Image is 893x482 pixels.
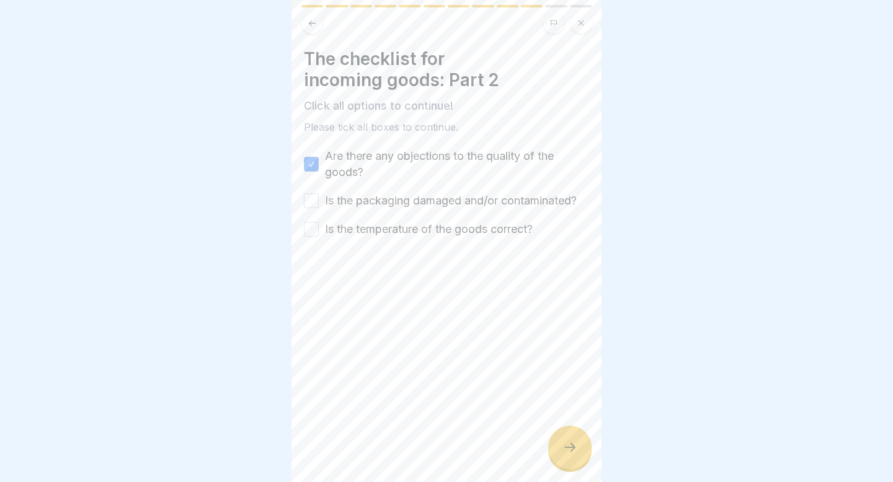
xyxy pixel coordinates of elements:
label: Is the packaging damaged and/or contaminated? [325,193,577,209]
label: Are there any objections to the quality of the goods? [325,148,589,180]
h4: The checklist for incoming goods: Part 2 [304,48,589,90]
p: Click all options to continue! [304,98,589,114]
div: Please tick all boxes to continue. [304,121,589,133]
label: Is the temperature of the goods correct? [325,221,533,237]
